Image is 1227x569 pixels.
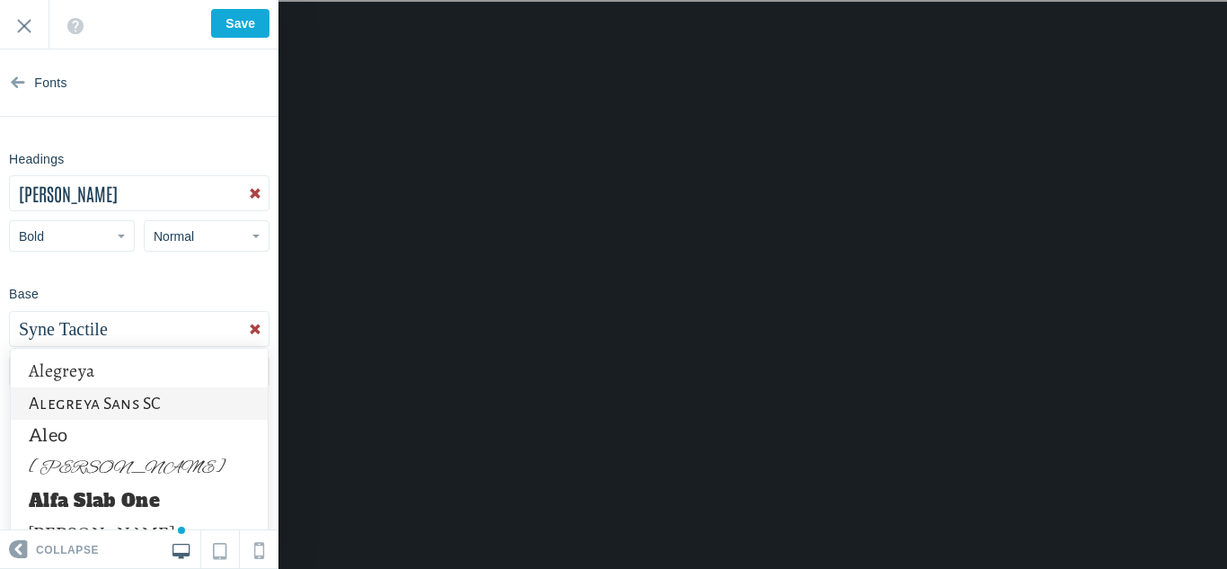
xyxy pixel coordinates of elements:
div: Sort A > Z [7,7,1220,23]
a: Alfa Slab One [11,485,268,517]
a: Alegreya Sans SC [11,387,268,420]
div: Options [7,72,1220,88]
span: Normal [154,229,194,244]
div: Sign out [7,88,1220,104]
button: Syne Tactile [10,312,269,346]
h6: Headings [9,153,65,166]
div: Delete [7,56,1220,72]
div: Rename [7,104,1220,120]
input: Save [211,9,269,38]
a: Alegreya [11,355,268,387]
a: [PERSON_NAME] [11,452,268,485]
div: Move To ... [7,40,1220,56]
button: Normal [144,220,269,252]
span: Syne Tactile [19,319,108,339]
button: Regular [9,356,135,387]
div: Move To ... [7,120,1220,137]
span: Bold [19,229,44,244]
h6: Base [9,288,39,301]
div: Sort New > Old [7,23,1220,40]
span: [PERSON_NAME] [19,182,118,205]
a: [PERSON_NAME] [11,517,268,549]
span: Collapse [36,531,99,569]
button: [PERSON_NAME] [10,176,269,210]
button: Bold [9,220,135,252]
a: Aleo [11,420,268,452]
span: Fonts [34,49,67,117]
